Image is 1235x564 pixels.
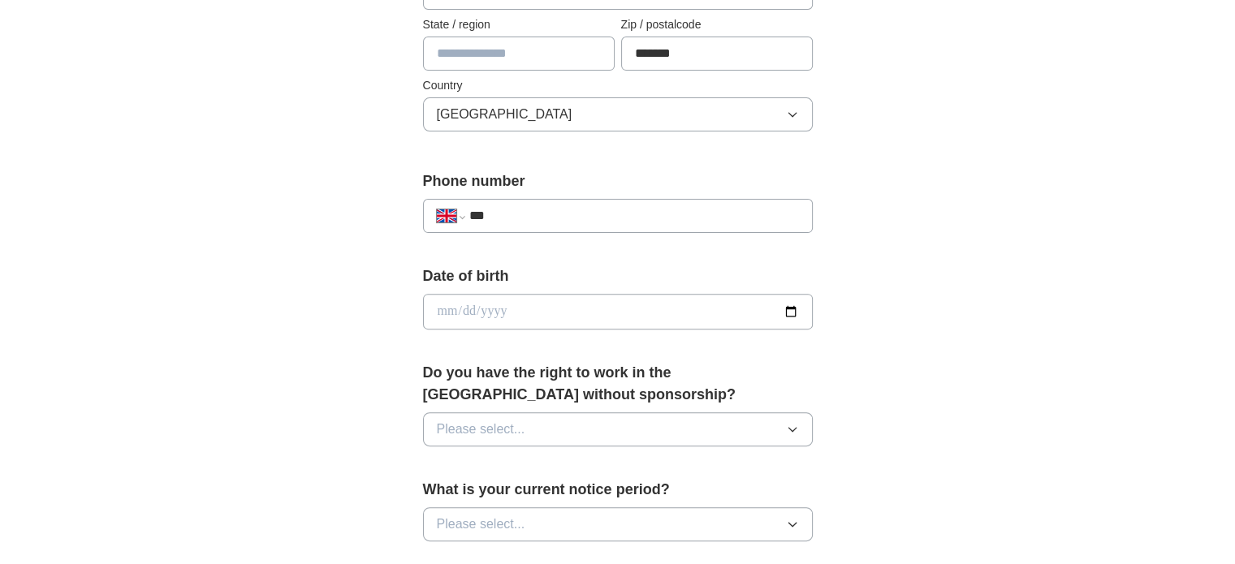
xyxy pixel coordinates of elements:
label: What is your current notice period? [423,479,813,501]
label: Zip / postalcode [621,16,813,33]
label: Do you have the right to work in the [GEOGRAPHIC_DATA] without sponsorship? [423,362,813,406]
span: [GEOGRAPHIC_DATA] [437,105,572,124]
span: Please select... [437,420,525,439]
label: State / region [423,16,615,33]
button: Please select... [423,412,813,446]
button: Please select... [423,507,813,541]
label: Country [423,77,813,94]
label: Phone number [423,170,813,192]
label: Date of birth [423,265,813,287]
button: [GEOGRAPHIC_DATA] [423,97,813,131]
span: Please select... [437,514,525,534]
